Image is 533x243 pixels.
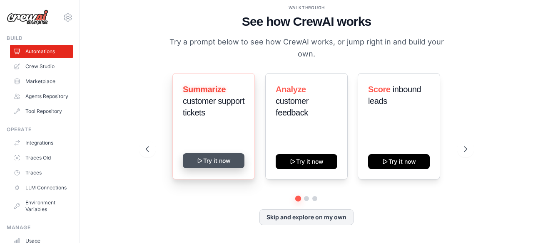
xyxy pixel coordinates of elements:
p: Try a prompt below to see how CrewAI works, or jump right in and build your own. [167,36,446,60]
img: Logo [7,10,48,25]
h1: See how CrewAI works [146,14,467,29]
span: customer support tickets [183,96,244,117]
div: Manage [7,224,73,231]
a: Marketplace [10,75,73,88]
a: LLM Connections [10,181,73,194]
div: WALKTHROUGH [146,5,467,11]
a: Crew Studio [10,60,73,73]
a: Agents Repository [10,90,73,103]
a: Traces Old [10,151,73,164]
div: Build [7,35,73,42]
a: Integrations [10,136,73,150]
div: Operate [7,126,73,133]
span: inbound leads [368,85,421,106]
a: Environment Variables [10,196,73,216]
a: Automations [10,45,73,58]
button: Skip and explore on my own [259,209,354,225]
iframe: Chat Widget [491,203,533,243]
span: Summarize [183,85,226,94]
span: Analyze [276,85,306,94]
span: Score [368,85,391,94]
button: Try it now [368,154,430,169]
button: Try it now [183,153,244,168]
a: Traces [10,166,73,179]
a: Tool Repository [10,105,73,118]
span: customer feedback [276,96,309,117]
button: Try it now [276,154,337,169]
